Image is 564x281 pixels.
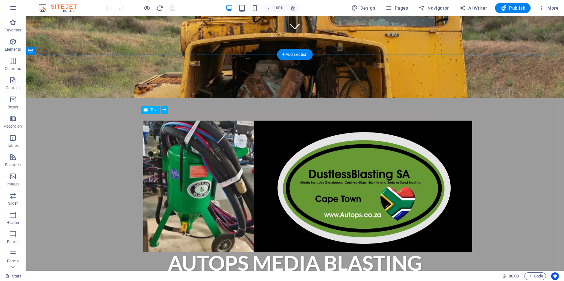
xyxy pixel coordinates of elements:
p: Favorites [4,28,21,33]
h6: Session time [502,272,519,280]
p: Columns [5,66,21,71]
div: + Add section [277,49,313,60]
p: Forms [7,259,19,264]
button: AI Writer [457,3,490,13]
div: Design (Ctrl+Alt+Y) [349,3,378,13]
button: Publish [495,3,531,13]
span: 00 00 [509,272,519,280]
span: Pages [385,5,408,11]
p: Content [6,85,20,90]
img: Editor Logo [37,4,85,12]
span: : [513,274,514,278]
p: Accordion [4,124,22,129]
button: reload [156,4,163,12]
span: Navigator [419,5,449,11]
button: Pages [383,3,410,13]
span: AI Writer [459,5,487,11]
h6: 100% [274,4,284,12]
span: Text [151,108,158,112]
button: Code [524,272,546,280]
i: Reload page [156,4,163,12]
p: Footer [7,239,19,244]
button: Usercentrics [551,272,559,280]
p: Features [5,162,21,167]
p: Elements [5,47,21,52]
p: Slider [8,201,18,206]
button: Navigator [416,3,452,13]
button: 100% [264,4,287,12]
p: Boxes [8,105,18,110]
button: More [536,3,561,13]
span: More [538,5,559,11]
p: Tables [7,143,19,148]
span: Code [527,272,543,280]
a: Click to cancel selection. Double-click to open Pages [5,272,21,280]
button: Design [349,3,378,13]
p: Images [6,182,20,187]
span: Design [351,5,375,11]
p: Header [6,220,19,225]
span: Publish [500,5,525,11]
button: Click here to leave preview mode and continue editing [143,4,151,12]
i: On resize automatically adjust zoom level to fit chosen device. [290,5,296,11]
